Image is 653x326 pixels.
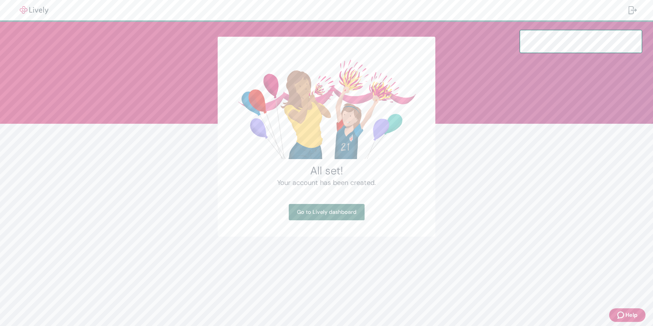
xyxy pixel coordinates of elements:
[623,2,642,18] button: Log out
[609,308,646,322] button: Zendesk support iconHelp
[617,311,625,319] svg: Zendesk support icon
[289,204,365,220] a: Go to Lively dashboard
[234,177,419,188] h4: Your account has been created.
[15,6,53,14] img: Lively
[625,311,637,319] span: Help
[234,164,419,177] h2: All set!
